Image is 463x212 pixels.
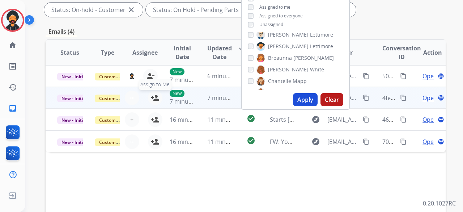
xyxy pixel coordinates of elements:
[422,93,437,102] span: Open
[8,83,17,92] mat-icon: history
[327,137,358,146] span: [EMAIL_ADDRESS][DOMAIN_NAME]
[327,115,358,124] span: [EMAIL_ADDRESS][DOMAIN_NAME]
[422,72,437,80] span: Open
[46,27,77,36] p: Emails (4)
[259,4,290,10] span: Assigned to me
[170,44,195,61] span: Initial Date
[139,79,171,90] span: Assign to Me
[400,138,407,145] mat-icon: content_copy
[247,114,255,123] mat-icon: check_circle
[400,73,407,79] mat-icon: content_copy
[270,116,434,124] span: Starts [DATE]: Upgrade In-Store + Get a $100 Trade-In Bonus
[293,54,334,62] span: [PERSON_NAME]
[151,93,160,102] mat-icon: person_add
[57,73,91,80] span: New - Initial
[170,68,184,75] p: New
[310,31,333,38] span: Lettimore
[170,138,212,146] span: 16 minutes ago
[95,138,142,146] span: Customer Support
[57,95,91,102] span: New - Initial
[238,44,246,53] mat-icon: arrow_downward
[310,66,324,73] span: White
[101,48,114,57] span: Type
[293,78,307,85] span: Mapp
[438,138,444,145] mat-icon: language
[310,43,333,50] span: Lettimore
[146,3,256,17] div: Status: On Hold - Pending Parts
[259,13,303,19] span: Assigned to everyone
[422,115,437,124] span: Open
[422,137,437,146] span: Open
[207,44,232,61] span: Updated Date
[247,136,255,145] mat-icon: check_circle
[151,137,160,146] mat-icon: person_add
[125,134,139,149] button: +
[60,48,79,57] span: Status
[132,48,158,57] span: Assignee
[268,31,309,38] span: [PERSON_NAME]
[268,89,287,96] span: Chelsea
[129,73,135,79] img: agent-avatar
[57,138,91,146] span: New - Initial
[320,93,343,106] button: Clear
[423,199,456,208] p: 0.20.1027RC
[130,115,133,124] span: +
[408,40,446,65] th: Action
[438,95,444,101] mat-icon: language
[268,43,309,50] span: [PERSON_NAME]
[400,95,407,101] mat-icon: content_copy
[125,112,139,127] button: +
[95,116,142,124] span: Customer Support
[170,76,208,84] span: 7 minutes ago
[146,72,155,80] mat-icon: person_remove
[438,73,444,79] mat-icon: language
[130,137,133,146] span: +
[259,21,283,28] span: Unassigned
[268,54,292,62] span: Breaunna
[268,66,309,73] span: [PERSON_NAME]
[438,116,444,123] mat-icon: language
[268,78,291,85] span: Chantelle
[8,62,17,71] mat-icon: list_alt
[400,116,407,123] mat-icon: content_copy
[170,116,212,124] span: 16 minutes ago
[207,138,249,146] span: 11 minutes ago
[311,115,320,124] mat-icon: explore
[240,5,249,14] mat-icon: close
[363,138,369,145] mat-icon: content_copy
[95,73,142,80] span: Customer Support
[293,93,318,106] button: Apply
[363,116,369,123] mat-icon: content_copy
[207,94,246,102] span: 7 minutes ago
[95,95,142,102] span: Customer Support
[151,115,160,124] mat-icon: person_add
[363,95,369,101] mat-icon: content_copy
[170,97,208,105] span: 7 minutes ago
[311,137,320,146] mat-icon: explore
[363,73,369,79] mat-icon: content_copy
[148,91,162,105] button: Assign to Me
[125,91,139,105] button: +
[170,90,184,97] p: New
[270,138,348,146] span: FW: Your Extend Virtual Card
[207,116,249,124] span: 11 minutes ago
[8,41,17,50] mat-icon: home
[130,93,133,102] span: +
[127,5,136,14] mat-icon: close
[289,89,329,96] span: [PERSON_NAME]
[8,104,17,113] mat-icon: inbox
[382,44,421,61] span: Conversation ID
[44,3,143,17] div: Status: On-hold - Customer
[3,10,23,30] img: avatar
[57,116,91,124] span: New - Initial
[207,72,246,80] span: 6 minutes ago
